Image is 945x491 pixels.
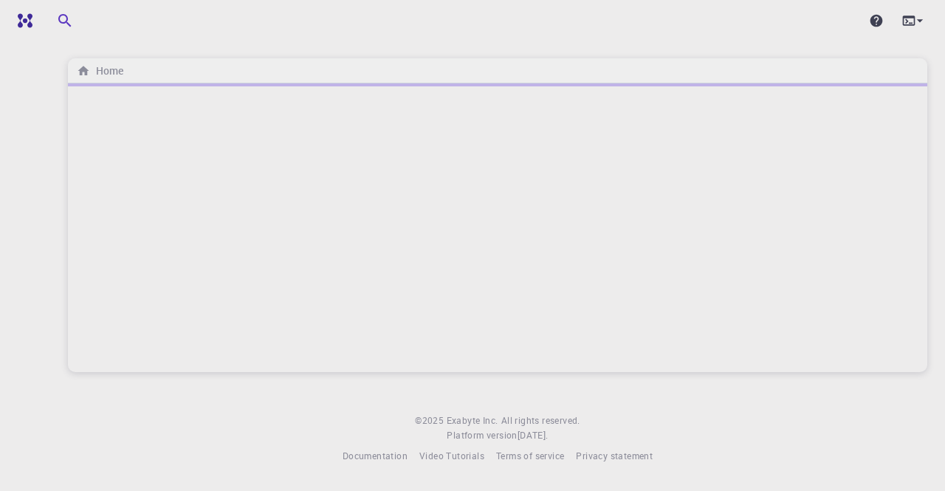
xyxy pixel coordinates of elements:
img: logo [12,13,32,28]
a: Documentation [343,449,408,464]
span: Video Tutorials [419,450,484,461]
span: [DATE] . [518,429,549,441]
span: Terms of service [496,450,564,461]
h6: Home [90,63,123,79]
span: © 2025 [415,413,446,428]
span: Privacy statement [576,450,653,461]
span: Exabyte Inc. [447,414,498,426]
nav: breadcrumb [74,63,126,79]
span: Platform version [447,428,517,443]
span: All rights reserved. [501,413,580,428]
span: Documentation [343,450,408,461]
a: Exabyte Inc. [447,413,498,428]
a: Terms of service [496,449,564,464]
a: [DATE]. [518,428,549,443]
a: Privacy statement [576,449,653,464]
a: Video Tutorials [419,449,484,464]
